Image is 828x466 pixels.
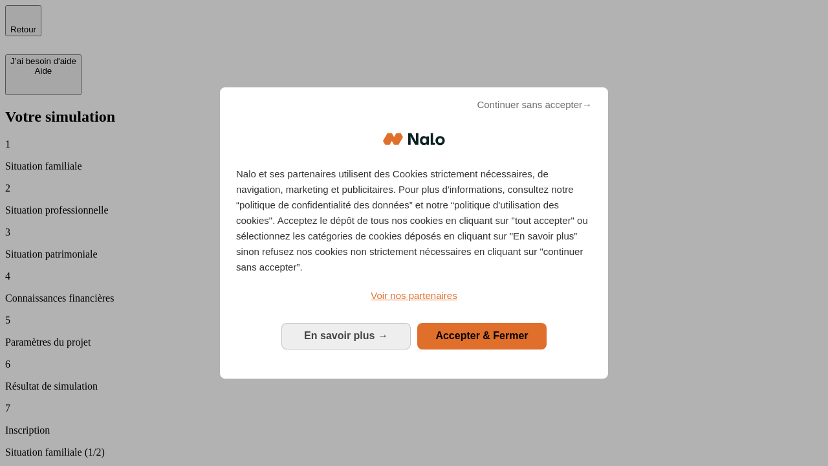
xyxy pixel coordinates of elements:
[477,97,592,113] span: Continuer sans accepter→
[371,290,457,301] span: Voir nos partenaires
[383,120,445,159] img: Logo
[304,330,388,341] span: En savoir plus →
[281,323,411,349] button: En savoir plus: Configurer vos consentements
[236,166,592,275] p: Nalo et ses partenaires utilisent des Cookies strictement nécessaires, de navigation, marketing e...
[220,87,608,378] div: Bienvenue chez Nalo Gestion du consentement
[417,323,547,349] button: Accepter & Fermer: Accepter notre traitement des données et fermer
[435,330,528,341] span: Accepter & Fermer
[236,288,592,304] a: Voir nos partenaires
